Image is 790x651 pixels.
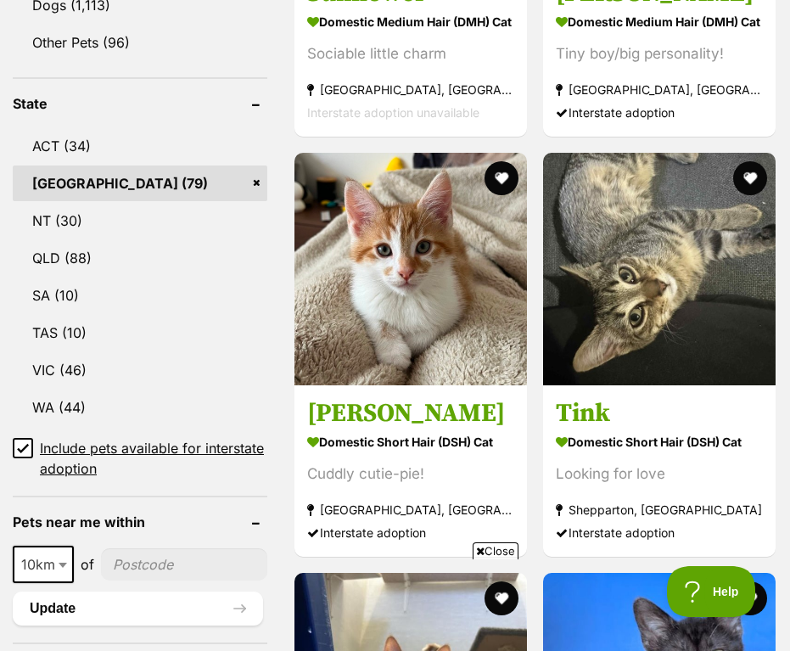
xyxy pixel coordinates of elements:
span: Include pets available for interstate adoption [40,438,267,479]
span: Close [473,542,518,559]
div: Sociable little charm [307,42,514,65]
span: of [81,554,94,575]
a: Tink Domestic Short Hair (DSH) Cat Looking for love Shepparton, [GEOGRAPHIC_DATA] Interstate adop... [543,384,776,557]
span: Interstate adoption unavailable [307,105,479,120]
strong: Domestic Short Hair (DSH) Cat [307,429,514,454]
a: TAS (10) [13,315,267,351]
strong: [GEOGRAPHIC_DATA], [GEOGRAPHIC_DATA] [307,498,514,521]
strong: Domestic Short Hair (DSH) Cat [556,429,763,454]
button: favourite [733,161,767,195]
a: QLD (88) [13,240,267,276]
a: WA (44) [13,390,267,425]
div: Interstate adoption [556,101,763,124]
div: Looking for love [556,463,763,485]
iframe: Help Scout Beacon - Open [667,566,756,617]
a: SA (10) [13,278,267,313]
div: Interstate adoption [556,521,763,544]
button: favourite [485,161,518,195]
strong: [GEOGRAPHIC_DATA], [GEOGRAPHIC_DATA] [556,78,763,101]
div: Interstate adoption [307,521,514,544]
span: 10km [13,546,74,583]
img: Rito - Domestic Short Hair (DSH) Cat [294,153,527,385]
a: Other Pets (96) [13,25,267,60]
strong: Domestic Medium Hair (DMH) Cat [556,9,763,34]
a: VIC (46) [13,352,267,388]
a: [GEOGRAPHIC_DATA] (79) [13,166,267,201]
strong: Shepparton, [GEOGRAPHIC_DATA] [556,498,763,521]
strong: Domestic Medium Hair (DMH) Cat [307,9,514,34]
a: ACT (34) [13,128,267,164]
a: NT (30) [13,203,267,239]
button: Update [13,592,263,626]
h3: [PERSON_NAME] [307,397,514,429]
a: [PERSON_NAME] Domestic Short Hair (DSH) Cat Cuddly cutie-pie! [GEOGRAPHIC_DATA], [GEOGRAPHIC_DATA... [294,384,527,557]
div: Cuddly cutie-pie! [307,463,514,485]
div: Tiny boy/big personality! [556,42,763,65]
iframe: Advertisement [87,566,704,643]
header: State [13,96,267,111]
a: Include pets available for interstate adoption [13,438,267,479]
input: postcode [101,548,267,581]
span: 10km [14,553,72,576]
strong: [GEOGRAPHIC_DATA], [GEOGRAPHIC_DATA] [307,78,514,101]
img: Tink - Domestic Short Hair (DSH) Cat [543,153,776,385]
header: Pets near me within [13,514,267,530]
h3: Tink [556,397,763,429]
